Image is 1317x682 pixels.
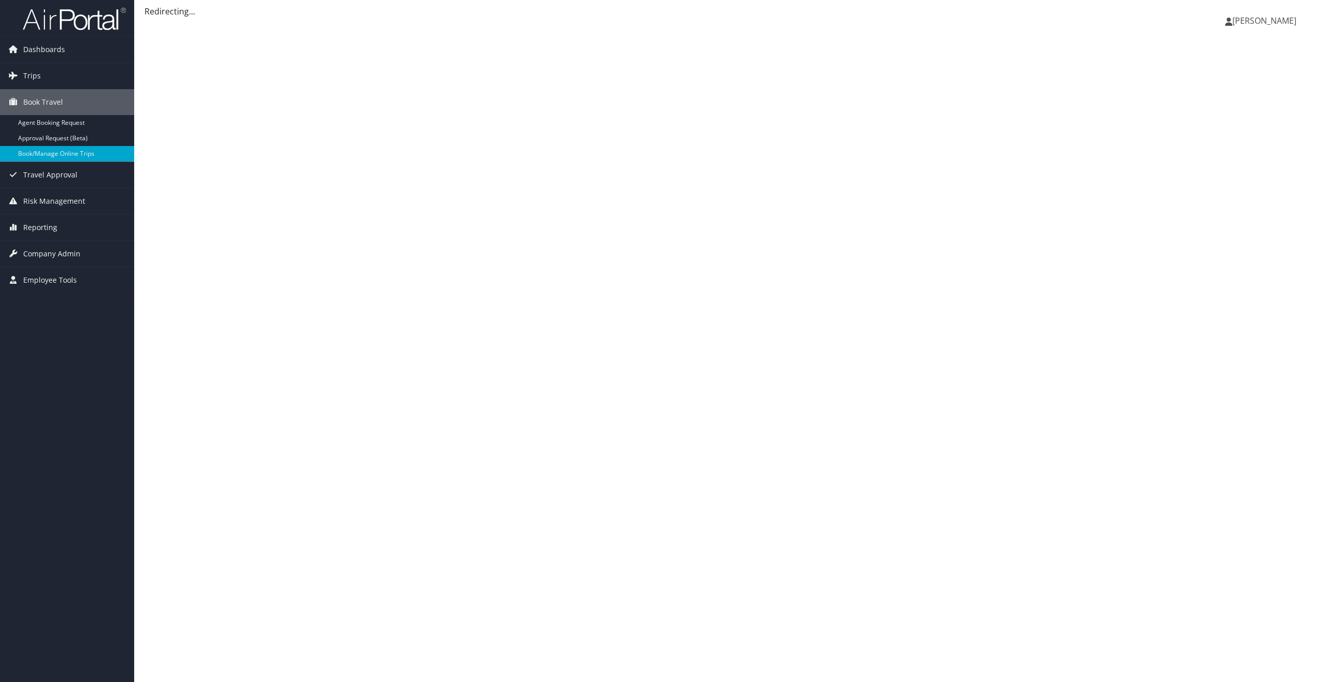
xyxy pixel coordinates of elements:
[23,215,57,240] span: Reporting
[23,162,77,188] span: Travel Approval
[23,63,41,89] span: Trips
[144,5,1307,18] div: Redirecting...
[23,89,63,115] span: Book Travel
[23,188,85,214] span: Risk Management
[23,37,65,62] span: Dashboards
[23,267,77,293] span: Employee Tools
[23,241,81,267] span: Company Admin
[1225,5,1307,36] a: [PERSON_NAME]
[23,7,126,31] img: airportal-logo.png
[1232,15,1296,26] span: [PERSON_NAME]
